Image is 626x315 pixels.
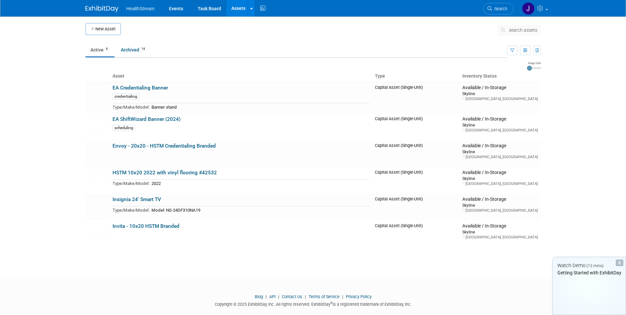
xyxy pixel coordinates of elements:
[462,202,538,208] div: Skyline
[110,71,372,82] th: Asset
[553,269,626,276] div: Getting Started with ExhibitDay
[85,6,118,12] img: ExhibitDay
[462,170,538,176] div: Available / In-Storage
[509,27,537,33] span: search assets
[113,196,161,202] a: Insignia 24' Smart TV
[149,103,370,111] td: Banner stand
[462,85,538,91] div: Available / In-Storage
[462,155,538,159] div: [GEOGRAPHIC_DATA], [GEOGRAPHIC_DATA]
[462,208,538,213] div: [GEOGRAPHIC_DATA], [GEOGRAPHIC_DATA]
[303,294,308,299] span: |
[113,170,217,176] a: HSTM 10x20 2022 with vinyl flooring #42532
[492,6,507,11] span: Search
[462,181,538,186] div: [GEOGRAPHIC_DATA], [GEOGRAPHIC_DATA]
[277,294,281,299] span: |
[586,263,604,268] span: (13 mins)
[149,180,370,187] td: 2022
[140,47,147,52] span: 14
[462,96,538,101] div: [GEOGRAPHIC_DATA], [GEOGRAPHIC_DATA]
[346,294,372,299] a: Privacy Policy
[372,194,460,221] td: Capital Asset (Single-Unit)
[113,223,180,229] a: Invita - 10x20 HSTM Branded
[113,125,135,131] div: scheduling
[116,44,152,56] a: Archived14
[462,91,538,96] div: Skyline
[372,82,460,114] td: Capital Asset (Single-Unit)
[462,229,538,235] div: Skyline
[372,71,460,82] th: Type
[462,196,538,202] div: Available / In-Storage
[372,114,460,140] td: Capital Asset (Single-Unit)
[341,294,345,299] span: |
[113,103,149,111] td: Type/Make/Model:
[553,262,626,269] div: Watch Demo
[483,3,513,15] a: Search
[616,260,623,266] div: Dismiss
[255,294,263,299] a: Blog
[522,2,535,15] img: Jeanette Jensen
[113,206,149,214] td: Type/Make/Model:
[330,301,333,305] sup: ®
[149,206,370,214] td: Model: NS-24DF310NA19
[104,47,110,52] span: 6
[126,6,155,11] span: HealthStream
[282,294,302,299] a: Contact Us
[462,223,538,229] div: Available / In-Storage
[113,180,149,187] td: Type/Make/Model:
[462,143,538,149] div: Available / In-Storage
[462,122,538,128] div: Skyline
[527,61,541,65] div: Image Size
[462,116,538,122] div: Available / In-Storage
[269,294,276,299] a: API
[372,221,460,247] td: Capital Asset (Single-Unit)
[462,128,538,133] div: [GEOGRAPHIC_DATA], [GEOGRAPHIC_DATA]
[372,167,460,194] td: Capital Asset (Single-Unit)
[372,140,460,167] td: Capital Asset (Single-Unit)
[113,85,168,91] a: EA Credentialing Banner
[309,294,340,299] a: Terms of Service
[497,25,541,35] button: search assets
[462,176,538,181] div: Skyline
[85,23,121,35] button: New Asset
[113,116,181,122] a: EA ShiftWizard Banner (2024)
[462,235,538,240] div: [GEOGRAPHIC_DATA], [GEOGRAPHIC_DATA]
[85,44,115,56] a: Active6
[264,294,268,299] span: |
[113,143,216,149] a: Envoy - 20x20 - HSTM Credentialing Branded
[113,93,139,100] div: credentialing
[462,149,538,155] div: Skyline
